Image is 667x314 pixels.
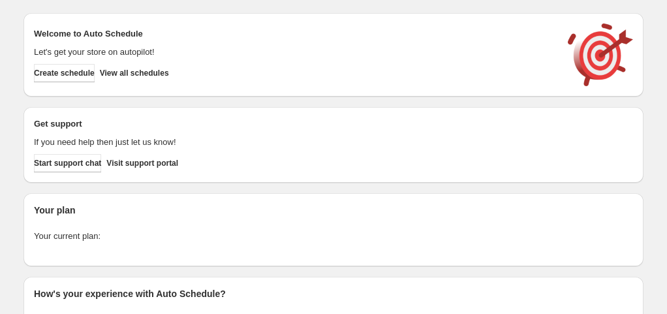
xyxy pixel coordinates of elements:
span: Create schedule [34,68,95,78]
h2: Your plan [34,204,633,217]
a: Start support chat [34,154,101,172]
h2: How's your experience with Auto Schedule? [34,287,633,300]
a: Visit support portal [106,154,178,172]
button: View all schedules [100,64,169,82]
span: View all schedules [100,68,169,78]
span: Visit support portal [106,158,178,168]
h2: Welcome to Auto Schedule [34,27,555,40]
p: Your current plan: [34,230,633,243]
button: Create schedule [34,64,95,82]
h2: Get support [34,118,555,131]
p: If you need help then just let us know! [34,136,555,149]
p: Let's get your store on autopilot! [34,46,555,59]
span: Start support chat [34,158,101,168]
